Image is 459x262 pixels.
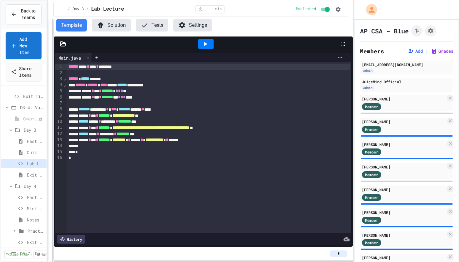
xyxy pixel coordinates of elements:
[59,7,66,12] span: ...
[431,48,453,54] button: Grades
[72,7,84,12] span: Day 3
[411,25,422,36] button: Click to see fork details
[425,25,436,36] button: Assignment Settings
[362,68,374,73] div: Admin
[362,164,446,170] div: [PERSON_NAME]
[6,4,42,24] button: Back to Teams
[23,93,44,99] span: Exit Ticket
[68,7,70,12] span: /
[362,85,374,90] div: Admin
[38,117,43,121] div: Unpublished
[86,7,88,12] span: /
[362,62,452,67] div: [EMAIL_ADDRESS][DOMAIN_NAME]
[365,104,378,109] span: Member
[27,239,44,245] span: Exit Ticket
[23,115,38,122] span: Overview - Teacher only
[362,119,446,124] div: [PERSON_NAME]
[365,195,378,200] span: Member
[359,2,379,17] div: My Account
[296,6,331,13] div: Content is published and visible to students
[365,240,378,245] span: Member
[215,7,222,12] span: min
[24,183,44,189] span: Day 4
[27,172,44,178] span: Exit Ticket
[362,96,446,102] div: [PERSON_NAME]
[27,138,44,144] span: Fast Start
[27,216,44,223] span: Notes
[20,104,44,111] span: D3-4: Variables and Input
[4,250,31,259] a: Publish
[27,205,44,212] span: Mini Lab
[20,8,36,21] span: Back to Teams
[362,232,446,238] div: [PERSON_NAME]
[27,194,44,201] span: Fast Start
[362,187,446,192] div: [PERSON_NAME]
[365,127,378,132] span: Member
[360,27,409,35] h1: AP CSA - Blue
[362,255,446,260] div: [PERSON_NAME]
[365,217,378,223] span: Member
[365,149,378,155] span: Member
[27,149,44,156] span: Quiz
[362,142,446,147] div: [PERSON_NAME]
[6,62,42,82] a: Share Items
[408,48,423,54] button: Add
[360,47,384,56] h2: Members
[27,228,44,234] span: Practice (18 mins)
[365,172,378,177] span: Member
[425,47,428,55] span: |
[296,7,316,12] span: Published
[24,127,44,133] span: Day 3
[362,79,452,85] div: JuiceMind Official
[91,6,124,13] span: Lab Lecture
[27,160,44,167] span: Lab Lecture
[33,250,58,259] a: Delete
[362,210,446,215] div: [PERSON_NAME]
[6,32,42,59] a: Add New Item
